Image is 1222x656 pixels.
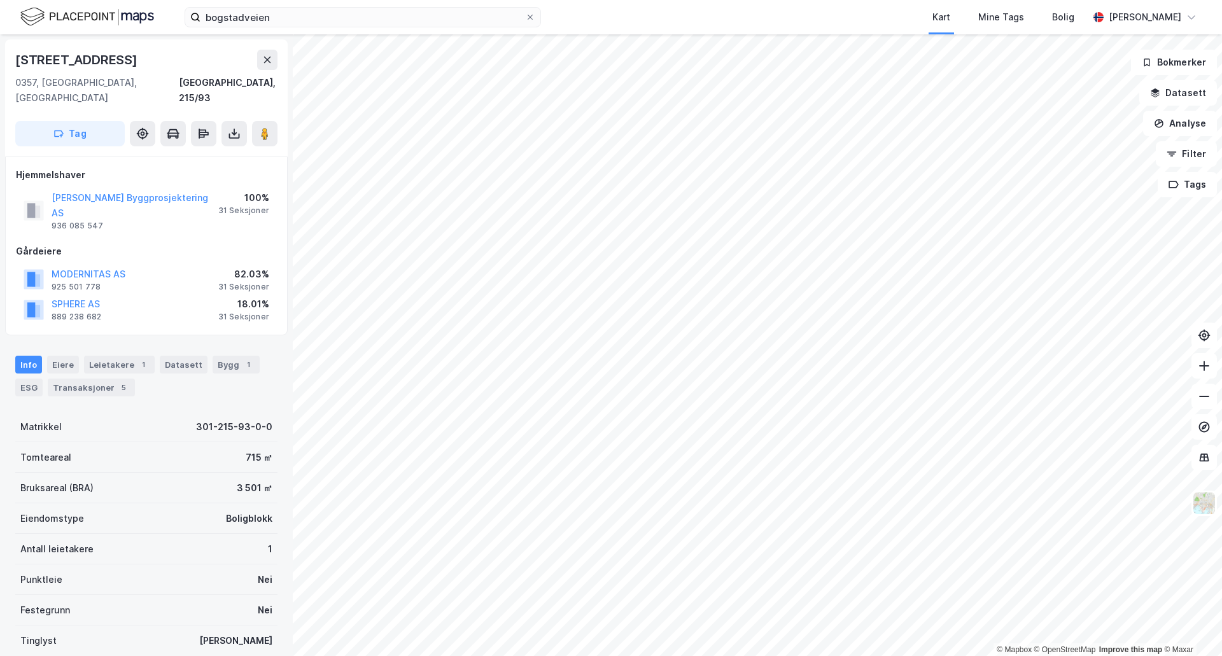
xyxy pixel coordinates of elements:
[1131,50,1217,75] button: Bokmerker
[20,511,84,526] div: Eiendomstype
[242,358,255,371] div: 1
[199,633,272,648] div: [PERSON_NAME]
[20,450,71,465] div: Tomteareal
[1034,645,1096,654] a: OpenStreetMap
[237,480,272,496] div: 3 501 ㎡
[47,356,79,373] div: Eiere
[200,8,525,27] input: Søk på adresse, matrikkel, gårdeiere, leietakere eller personer
[258,572,272,587] div: Nei
[52,312,101,322] div: 889 238 682
[52,221,103,231] div: 936 085 547
[15,75,179,106] div: 0357, [GEOGRAPHIC_DATA], [GEOGRAPHIC_DATA]
[218,206,269,216] div: 31 Seksjoner
[15,121,125,146] button: Tag
[978,10,1024,25] div: Mine Tags
[16,167,277,183] div: Hjemmelshaver
[218,190,269,206] div: 100%
[213,356,260,373] div: Bygg
[160,356,207,373] div: Datasett
[218,297,269,312] div: 18.01%
[15,356,42,373] div: Info
[20,6,154,28] img: logo.f888ab2527a4732fd821a326f86c7f29.svg
[1099,645,1162,654] a: Improve this map
[20,541,94,557] div: Antall leietakere
[84,356,155,373] div: Leietakere
[16,244,277,259] div: Gårdeiere
[20,603,70,618] div: Festegrunn
[137,358,150,371] div: 1
[932,10,950,25] div: Kart
[179,75,277,106] div: [GEOGRAPHIC_DATA], 215/93
[268,541,272,557] div: 1
[52,282,101,292] div: 925 501 778
[1139,80,1217,106] button: Datasett
[1109,10,1181,25] div: [PERSON_NAME]
[246,450,272,465] div: 715 ㎡
[1158,595,1222,656] iframe: Chat Widget
[20,633,57,648] div: Tinglyst
[1158,172,1217,197] button: Tags
[117,381,130,394] div: 5
[48,379,135,396] div: Transaksjoner
[20,572,62,587] div: Punktleie
[218,267,269,282] div: 82.03%
[218,312,269,322] div: 31 Seksjoner
[15,379,43,396] div: ESG
[1143,111,1217,136] button: Analyse
[997,645,1032,654] a: Mapbox
[15,50,140,70] div: [STREET_ADDRESS]
[218,282,269,292] div: 31 Seksjoner
[1052,10,1074,25] div: Bolig
[1192,491,1216,515] img: Z
[196,419,272,435] div: 301-215-93-0-0
[226,511,272,526] div: Boligblokk
[258,603,272,618] div: Nei
[1156,141,1217,167] button: Filter
[20,419,62,435] div: Matrikkel
[20,480,94,496] div: Bruksareal (BRA)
